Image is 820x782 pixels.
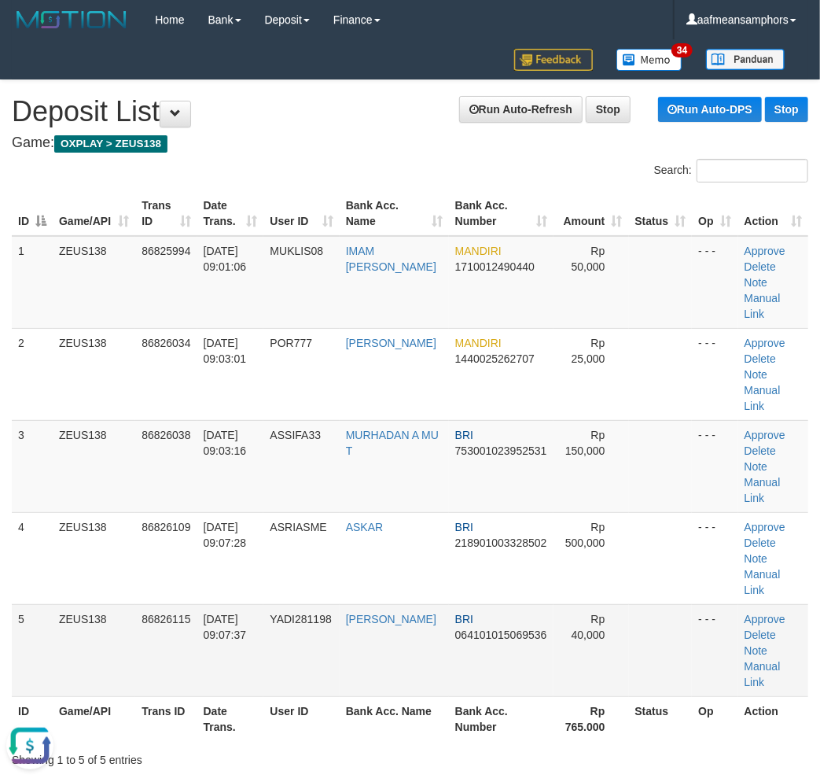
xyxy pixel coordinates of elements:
h1: Deposit List [12,96,808,127]
th: Action: activate to sort column ascending [738,191,808,236]
a: Delete [745,352,776,365]
input: Search: [697,159,808,183]
td: ZEUS138 [53,604,135,696]
div: Showing 1 to 5 of 5 entries [12,746,330,768]
span: YADI281198 [270,613,331,625]
th: Rp 765.000 [553,696,628,741]
span: Copy 1440025262707 to clipboard [455,352,535,365]
span: 86826038 [142,429,190,441]
a: MURHADAN A MU T [346,429,439,457]
a: Note [745,368,768,381]
button: Open LiveChat chat widget [6,6,53,53]
span: 86826109 [142,521,190,533]
td: 5 [12,604,53,696]
th: Amount: activate to sort column ascending [553,191,628,236]
a: Manual Link [745,568,781,596]
th: Bank Acc. Number: activate to sort column ascending [449,191,554,236]
td: ZEUS138 [53,236,135,329]
span: Rp 500,000 [565,521,605,549]
th: Status [629,696,693,741]
td: - - - [692,604,737,696]
span: BRI [455,521,473,533]
span: BRI [455,613,473,625]
td: 1 [12,236,53,329]
td: 3 [12,420,53,512]
th: Status: activate to sort column ascending [629,191,693,236]
a: [PERSON_NAME] [346,613,436,625]
a: Note [745,644,768,657]
a: Approve [745,337,785,349]
th: Action [738,696,808,741]
img: Button%20Memo.svg [616,49,682,71]
span: POR777 [270,337,312,349]
th: Bank Acc. Number [449,696,554,741]
th: Game/API [53,696,135,741]
span: Rp 50,000 [572,245,605,273]
td: - - - [692,512,737,604]
span: [DATE] 09:03:01 [204,337,247,365]
td: - - - [692,420,737,512]
a: Approve [745,521,785,533]
th: ID [12,696,53,741]
th: ID: activate to sort column descending [12,191,53,236]
span: [DATE] 09:07:28 [204,521,247,549]
span: [DATE] 09:03:16 [204,429,247,457]
span: 86825994 [142,245,190,257]
span: Copy 753001023952531 to clipboard [455,444,547,457]
td: - - - [692,236,737,329]
a: Delete [745,629,776,641]
a: Approve [745,613,785,625]
th: Bank Acc. Name: activate to sort column ascending [340,191,449,236]
span: 34 [671,43,693,57]
span: BRI [455,429,473,441]
a: Delete [745,537,776,549]
th: User ID: activate to sort column ascending [263,191,339,236]
span: 86826034 [142,337,190,349]
a: Manual Link [745,384,781,412]
span: MANDIRI [455,245,502,257]
span: Rp 25,000 [572,337,605,365]
td: 4 [12,512,53,604]
th: Bank Acc. Name [340,696,449,741]
td: - - - [692,328,737,420]
a: Delete [745,260,776,273]
th: Date Trans.: activate to sort column ascending [197,191,264,236]
span: Copy 064101015069536 to clipboard [455,629,547,641]
span: Rp 40,000 [572,613,605,641]
h4: Game: [12,135,808,151]
img: MOTION_logo.png [12,8,131,31]
a: Note [745,276,768,289]
span: ASRIASME [270,521,326,533]
span: Rp 150,000 [565,429,605,457]
th: Game/API: activate to sort column ascending [53,191,135,236]
a: 34 [605,39,694,79]
a: Approve [745,245,785,257]
a: Note [745,552,768,565]
td: 2 [12,328,53,420]
a: Note [745,460,768,473]
a: Manual Link [745,476,781,504]
a: Stop [765,97,808,122]
span: [DATE] 09:01:06 [204,245,247,273]
a: Delete [745,444,776,457]
span: MUKLIS08 [270,245,323,257]
a: Manual Link [745,292,781,320]
a: Run Auto-Refresh [459,96,583,123]
th: Trans ID [135,696,197,741]
th: Op: activate to sort column ascending [692,191,737,236]
a: IMAM [PERSON_NAME] [346,245,436,273]
a: [PERSON_NAME] [346,337,436,349]
td: ZEUS138 [53,328,135,420]
a: ASKAR [346,521,383,533]
span: MANDIRI [455,337,502,349]
a: Manual Link [745,660,781,688]
a: Stop [586,96,631,123]
span: Copy 218901003328502 to clipboard [455,537,547,549]
span: OXPLAY > ZEUS138 [54,135,167,153]
a: Approve [745,429,785,441]
th: User ID [263,696,339,741]
span: [DATE] 09:07:37 [204,613,247,641]
th: Trans ID: activate to sort column ascending [135,191,197,236]
td: ZEUS138 [53,512,135,604]
img: panduan.png [706,49,785,70]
